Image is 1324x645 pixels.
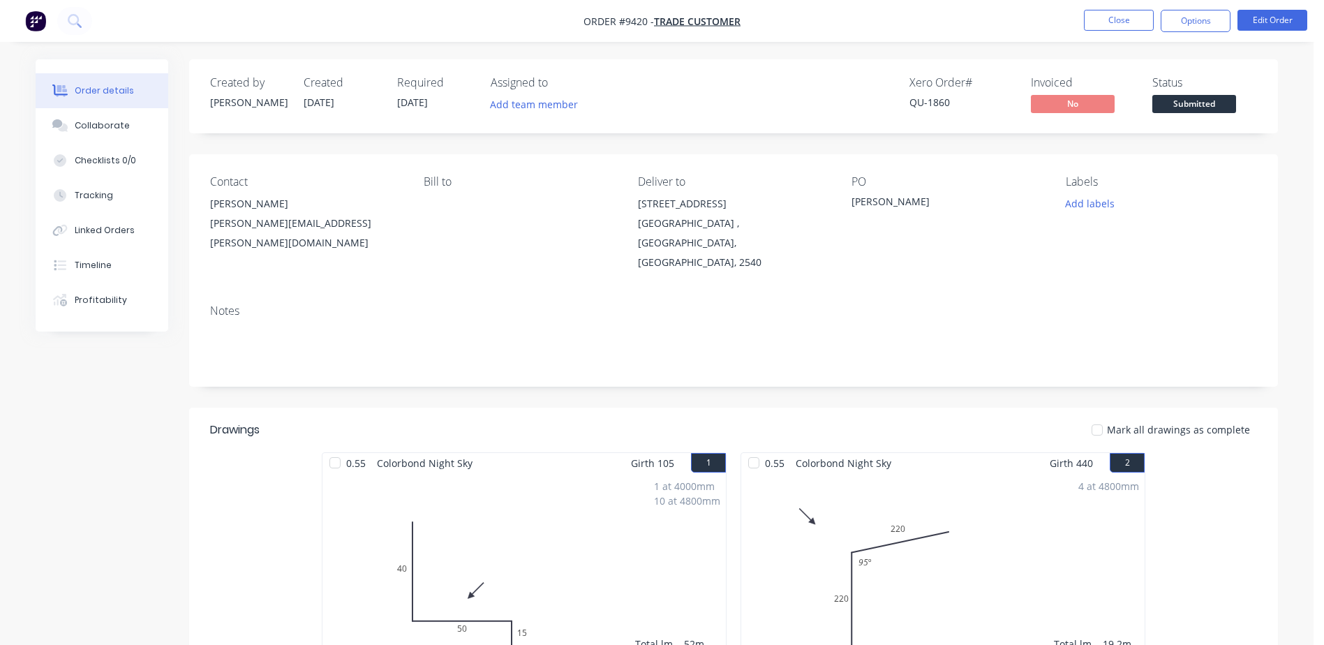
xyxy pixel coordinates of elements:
button: Add team member [491,95,586,114]
div: Invoiced [1031,76,1136,89]
div: [PERSON_NAME] [210,194,401,214]
div: Collaborate [75,119,130,132]
button: 1 [691,453,726,473]
div: PO [851,175,1043,188]
button: Order details [36,73,168,108]
div: Contact [210,175,401,188]
div: [GEOGRAPHIC_DATA] , [GEOGRAPHIC_DATA], [GEOGRAPHIC_DATA], 2540 [638,214,829,272]
button: Options [1161,10,1230,32]
span: Girth 105 [631,453,674,473]
span: Colorbond Night Sky [371,453,478,473]
div: [STREET_ADDRESS][GEOGRAPHIC_DATA] , [GEOGRAPHIC_DATA], [GEOGRAPHIC_DATA], 2540 [638,194,829,272]
div: Tracking [75,189,113,202]
button: Checklists 0/0 [36,143,168,178]
button: Collaborate [36,108,168,143]
span: Order #9420 - [583,15,654,28]
button: Tracking [36,178,168,213]
span: Submitted [1152,95,1236,112]
div: Timeline [75,259,112,272]
div: Notes [210,304,1257,318]
span: Girth 440 [1050,453,1093,473]
div: 1 at 4000mm [654,479,720,494]
div: Drawings [210,422,260,438]
img: Factory [25,10,46,31]
span: [DATE] [397,96,428,109]
span: 0.55 [341,453,371,473]
button: Linked Orders [36,213,168,248]
span: 0.55 [759,453,790,473]
div: Deliver to [638,175,829,188]
div: Bill to [424,175,615,188]
div: QU-1860 [909,95,1014,110]
div: Required [397,76,474,89]
span: No [1031,95,1115,112]
div: [PERSON_NAME][EMAIL_ADDRESS][PERSON_NAME][DOMAIN_NAME] [210,214,401,253]
button: Submitted [1152,95,1236,116]
button: Profitability [36,283,168,318]
button: Edit Order [1237,10,1307,31]
button: Add labels [1057,194,1122,213]
span: Mark all drawings as complete [1107,422,1250,437]
div: Labels [1066,175,1257,188]
div: 4 at 4800mm [1078,479,1139,494]
div: Created [304,76,380,89]
div: Profitability [75,294,127,306]
button: Add team member [483,95,586,114]
div: Status [1152,76,1257,89]
button: Timeline [36,248,168,283]
div: Checklists 0/0 [75,154,136,167]
div: [STREET_ADDRESS] [638,194,829,214]
button: 2 [1110,453,1145,473]
div: Order details [75,84,134,97]
div: Created by [210,76,287,89]
div: Xero Order # [909,76,1014,89]
button: Close [1084,10,1154,31]
span: [DATE] [304,96,334,109]
div: [PERSON_NAME] [210,95,287,110]
div: Assigned to [491,76,630,89]
div: 10 at 4800mm [654,494,720,508]
div: [PERSON_NAME][PERSON_NAME][EMAIL_ADDRESS][PERSON_NAME][DOMAIN_NAME] [210,194,401,253]
div: [PERSON_NAME] [851,194,1026,214]
span: Colorbond Night Sky [790,453,897,473]
a: Trade Customer [654,15,741,28]
div: Linked Orders [75,224,135,237]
